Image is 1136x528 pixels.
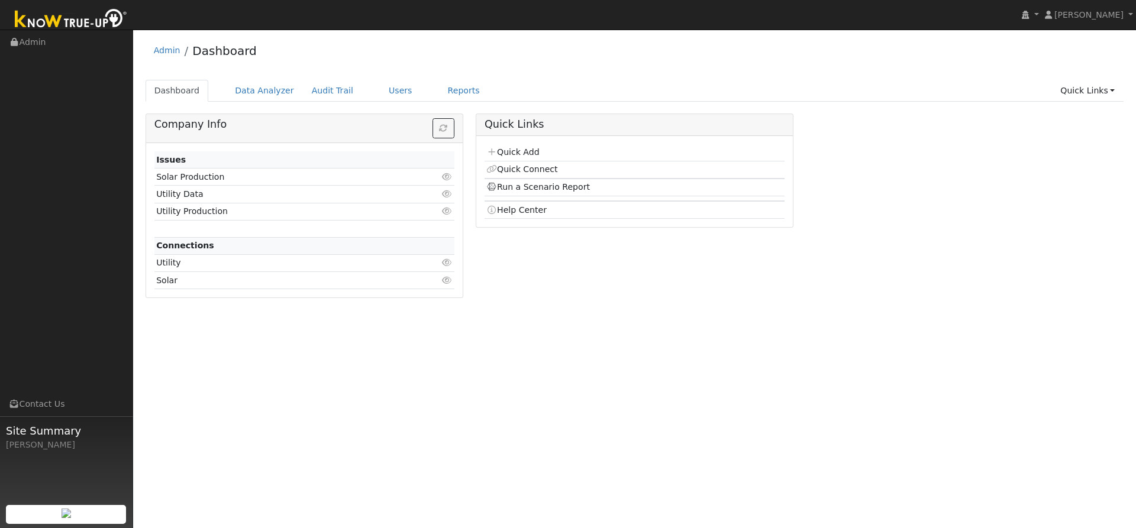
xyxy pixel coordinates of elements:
[154,118,454,131] h5: Company Info
[486,205,547,215] a: Help Center
[486,164,557,174] a: Quick Connect
[1051,80,1124,102] a: Quick Links
[62,508,71,518] img: retrieve
[192,44,257,58] a: Dashboard
[485,118,785,131] h5: Quick Links
[9,7,133,33] img: Know True-Up
[442,173,453,181] i: Click to view
[154,46,180,55] a: Admin
[486,147,539,157] a: Quick Add
[156,241,214,250] strong: Connections
[1054,10,1124,20] span: [PERSON_NAME]
[380,80,421,102] a: Users
[154,186,406,203] td: Utility Data
[154,169,406,186] td: Solar Production
[442,258,453,267] i: Click to view
[146,80,209,102] a: Dashboard
[442,276,453,284] i: Click to view
[6,439,127,451] div: [PERSON_NAME]
[154,272,406,289] td: Solar
[226,80,303,102] a: Data Analyzer
[439,80,489,102] a: Reports
[6,423,127,439] span: Site Summary
[486,182,590,192] a: Run a Scenario Report
[154,254,406,271] td: Utility
[442,190,453,198] i: Click to view
[303,80,362,102] a: Audit Trail
[442,207,453,215] i: Click to view
[156,155,186,164] strong: Issues
[154,203,406,220] td: Utility Production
